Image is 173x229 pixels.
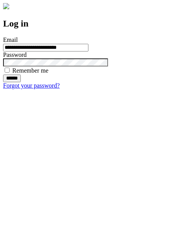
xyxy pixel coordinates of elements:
img: logo-4e3dc11c47720685a147b03b5a06dd966a58ff35d612b21f08c02c0306f2b779.png [3,3,9,9]
a: Forgot your password? [3,82,60,89]
h2: Log in [3,18,170,29]
label: Password [3,51,27,58]
label: Email [3,37,18,43]
label: Remember me [12,67,48,74]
